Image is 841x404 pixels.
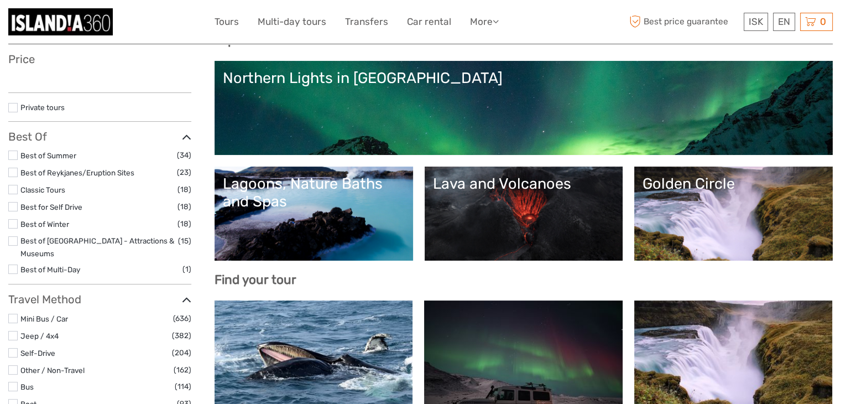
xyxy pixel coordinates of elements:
[20,185,65,194] a: Classic Tours
[8,130,191,143] h3: Best Of
[20,220,69,229] a: Best of Winter
[626,13,741,31] span: Best price guarantee
[182,263,191,276] span: (1)
[642,175,824,252] a: Golden Circle
[20,103,65,112] a: Private tours
[173,312,191,325] span: (636)
[20,382,34,391] a: Bus
[20,366,85,375] a: Other / Non-Travel
[174,364,191,376] span: (162)
[177,200,191,213] span: (18)
[175,380,191,393] span: (114)
[215,14,239,30] a: Tours
[407,14,451,30] a: Car rental
[177,183,191,196] span: (18)
[642,175,824,193] div: Golden Circle
[127,17,140,30] button: Open LiveChat chat widget
[20,236,174,258] a: Best of [GEOGRAPHIC_DATA] - Attractions & Museums
[20,151,76,160] a: Best of Summer
[470,14,499,30] a: More
[433,175,615,252] a: Lava and Volcanoes
[177,149,191,162] span: (34)
[749,16,763,27] span: ISK
[177,166,191,179] span: (23)
[172,346,191,359] span: (204)
[258,14,326,30] a: Multi-day tours
[20,203,82,211] a: Best for Self Drive
[172,329,191,342] span: (382)
[433,175,615,193] div: Lava and Volcanoes
[20,332,59,340] a: Jeep / 4x4
[8,53,191,66] h3: Price
[178,235,191,247] span: (15)
[223,69,824,147] a: Northern Lights in [GEOGRAPHIC_DATA]
[15,19,125,28] p: We're away right now. Please check back later!
[20,168,134,177] a: Best of Reykjanes/Eruption Sites
[177,217,191,230] span: (18)
[8,293,191,306] h3: Travel Method
[345,14,388,30] a: Transfers
[20,314,68,323] a: Mini Bus / Car
[223,175,405,252] a: Lagoons, Nature Baths and Spas
[8,8,113,35] img: 359-8a86c472-227a-44f5-9a1a-607d161e92e3_logo_small.jpg
[215,272,296,287] b: Find your tour
[223,69,824,87] div: Northern Lights in [GEOGRAPHIC_DATA]
[20,349,55,358] a: Self-Drive
[223,175,405,211] div: Lagoons, Nature Baths and Spas
[773,13,795,31] div: EN
[20,265,80,274] a: Best of Multi-Day
[818,16,828,27] span: 0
